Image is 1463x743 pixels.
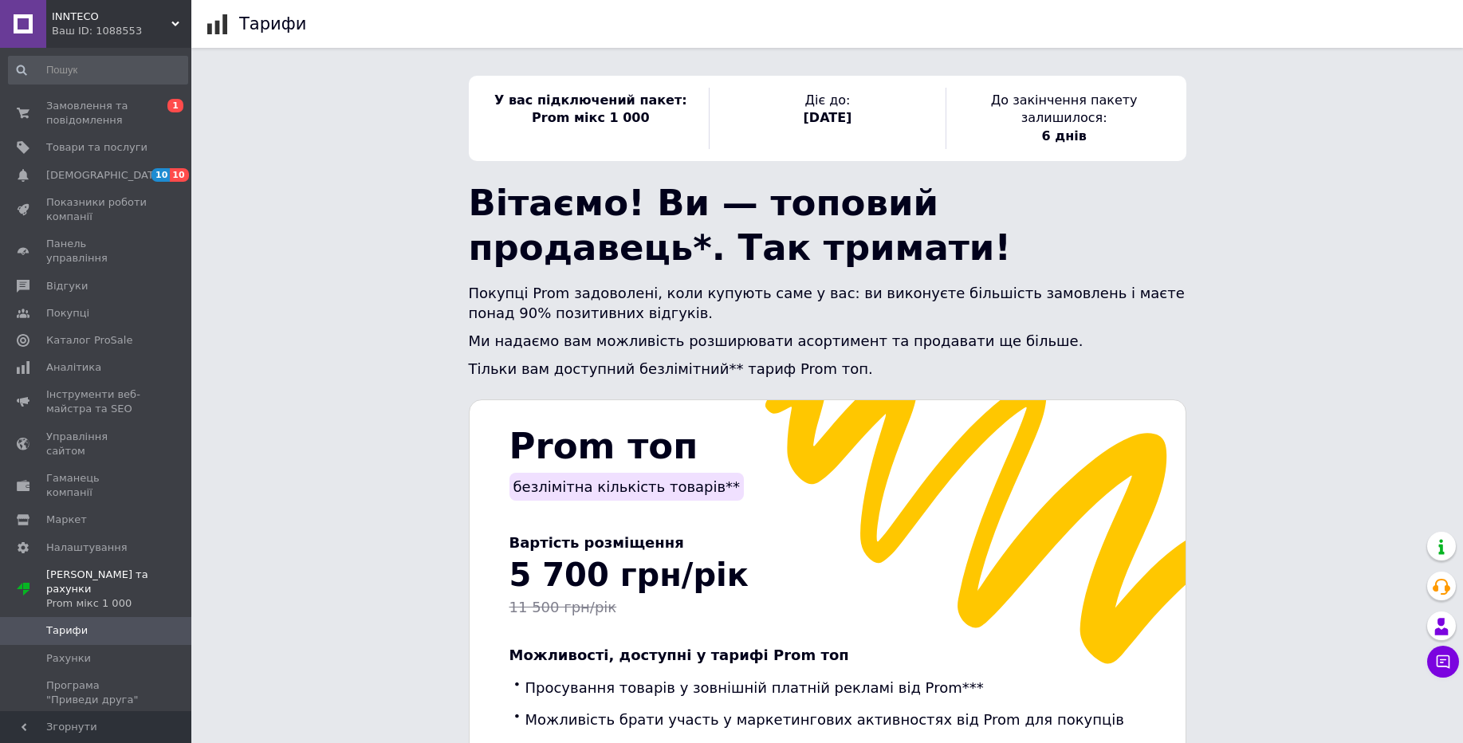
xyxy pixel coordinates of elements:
[239,14,306,33] h1: Тарифи
[46,333,132,348] span: Каталог ProSale
[46,541,128,555] span: Налаштування
[532,110,649,125] span: Prom мікс 1 000
[1041,128,1086,143] span: 6 днів
[46,360,101,375] span: Аналітика
[52,10,171,24] span: INNTECO
[167,99,183,112] span: 1
[46,99,147,128] span: Замовлення та повідомлення
[509,534,684,551] span: Вартість розміщення
[46,596,191,611] div: Prom мікс 1 000
[170,168,188,182] span: 10
[46,678,147,707] span: Програма "Приведи друга"
[525,711,1124,728] span: Можливість брати участь у маркетингових активностях від Prom для покупців
[46,651,91,666] span: Рахунки
[46,471,147,500] span: Гаманець компанії
[46,237,147,265] span: Панель управління
[469,332,1083,349] span: Ми надаємо вам можливість розширювати асортимент та продавати ще більше.
[509,599,617,615] span: 11 500 грн/рік
[46,168,164,183] span: [DEMOGRAPHIC_DATA]
[46,430,147,458] span: Управління сайтом
[46,306,89,320] span: Покупці
[46,195,147,224] span: Показники роботи компанії
[513,478,741,495] span: безлімітна кількість товарів**
[709,88,946,149] div: Діє до:
[46,623,88,638] span: Тарифи
[1427,646,1459,678] button: Чат з покупцем
[46,387,147,416] span: Інструменти веб-майстра та SEO
[469,285,1185,321] span: Покупці Prom задоволені, коли купують саме у вас: ви виконуєте більшість замовлень і маєте понад ...
[509,425,698,467] span: Prom топ
[8,56,188,85] input: Пошук
[509,647,849,663] span: Можливості, доступні у тарифі Prom топ
[46,279,88,293] span: Відгуки
[991,92,1138,125] span: До закінчення пакету залишилося:
[525,679,984,696] span: Просування товарів у зовнішній платній рекламі від Prom***
[52,24,191,38] div: Ваш ID: 1088553
[804,110,852,125] span: [DATE]
[494,92,687,108] span: У вас підключений пакет:
[46,140,147,155] span: Товари та послуги
[509,556,749,593] span: 5 700 грн/рік
[151,168,170,182] span: 10
[46,513,87,527] span: Маркет
[46,568,191,611] span: [PERSON_NAME] та рахунки
[469,182,1011,269] span: Вітаємо! Ви — топовий продавець*. Так тримати!
[469,360,873,377] span: Тільки вам доступний безлімітний** тариф Prom топ.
